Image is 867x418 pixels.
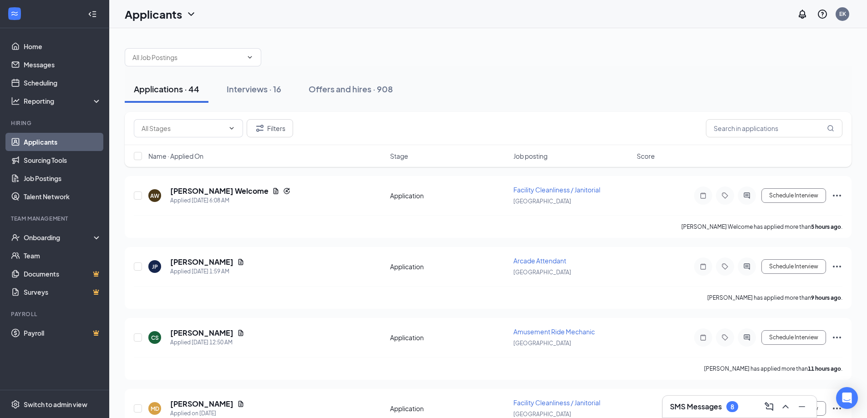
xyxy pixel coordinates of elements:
[11,119,100,127] div: Hiring
[24,265,101,283] a: DocumentsCrown
[797,9,808,20] svg: Notifications
[125,6,182,22] h1: Applicants
[24,169,101,187] a: Job Postings
[24,96,102,106] div: Reporting
[761,188,826,203] button: Schedule Interview
[730,403,734,411] div: 8
[24,233,94,242] div: Onboarding
[827,125,834,132] svg: MagnifyingGlass
[741,263,752,270] svg: ActiveChat
[836,387,858,409] div: Open Intercom Messenger
[670,402,722,412] h3: SMS Messages
[272,187,279,195] svg: Document
[237,258,244,266] svg: Document
[24,37,101,55] a: Home
[796,401,807,412] svg: Minimize
[228,125,235,132] svg: ChevronDown
[706,119,842,137] input: Search in applications
[11,310,100,318] div: Payroll
[817,9,828,20] svg: QuestionInfo
[811,223,841,230] b: 5 hours ago
[227,83,281,95] div: Interviews · 16
[24,247,101,265] a: Team
[11,96,20,106] svg: Analysis
[237,329,244,337] svg: Document
[170,257,233,267] h5: [PERSON_NAME]
[778,399,793,414] button: ChevronUp
[132,52,243,62] input: All Job Postings
[390,191,508,200] div: Application
[151,405,159,413] div: MD
[11,233,20,242] svg: UserCheck
[11,215,100,222] div: Team Management
[11,400,20,409] svg: Settings
[741,334,752,341] svg: ActiveChat
[170,196,290,205] div: Applied [DATE] 6:08 AM
[513,198,571,205] span: [GEOGRAPHIC_DATA]
[170,399,233,409] h5: [PERSON_NAME]
[24,400,87,409] div: Switch to admin view
[720,263,730,270] svg: Tag
[134,83,199,95] div: Applications · 44
[24,283,101,301] a: SurveysCrown
[698,334,709,341] svg: Note
[832,190,842,201] svg: Ellipses
[832,403,842,414] svg: Ellipses
[762,399,776,414] button: ComposeMessage
[390,333,508,342] div: Application
[513,398,600,407] span: Facility Cleanliness / Janitorial
[170,186,269,196] h5: [PERSON_NAME] Welcome
[795,399,809,414] button: Minimize
[720,334,730,341] svg: Tag
[247,119,293,137] button: Filter Filters
[832,332,842,343] svg: Ellipses
[170,328,233,338] h5: [PERSON_NAME]
[170,338,244,347] div: Applied [DATE] 12:50 AM
[780,401,791,412] svg: ChevronUp
[741,192,752,199] svg: ActiveChat
[237,400,244,408] svg: Document
[839,10,846,18] div: EK
[761,259,826,274] button: Schedule Interview
[811,294,841,301] b: 9 hours ago
[513,151,548,161] span: Job posting
[390,262,508,271] div: Application
[24,133,101,151] a: Applicants
[698,192,709,199] svg: Note
[720,192,730,199] svg: Tag
[24,187,101,206] a: Talent Network
[151,334,159,342] div: CS
[170,267,244,276] div: Applied [DATE] 1:59 AM
[24,151,101,169] a: Sourcing Tools
[390,151,408,161] span: Stage
[513,327,595,336] span: Amusement Ride Mechanic
[513,269,571,276] span: [GEOGRAPHIC_DATA]
[24,324,101,342] a: PayrollCrown
[513,257,566,265] span: Arcade Attendant
[246,54,254,61] svg: ChevronDown
[148,151,203,161] span: Name · Applied On
[24,74,101,92] a: Scheduling
[704,365,842,373] p: [PERSON_NAME] has applied more than .
[254,123,265,134] svg: Filter
[808,365,841,372] b: 11 hours ago
[761,330,826,345] button: Schedule Interview
[150,192,159,200] div: AW
[764,401,775,412] svg: ComposeMessage
[24,55,101,74] a: Messages
[681,223,842,231] p: [PERSON_NAME] Welcome has applied more than .
[513,186,600,194] span: Facility Cleanliness / Janitorial
[142,123,224,133] input: All Stages
[698,263,709,270] svg: Note
[390,404,508,413] div: Application
[88,10,97,19] svg: Collapse
[152,263,158,271] div: JP
[283,187,290,195] svg: Reapply
[637,151,655,161] span: Score
[513,340,571,347] span: [GEOGRAPHIC_DATA]
[707,294,842,302] p: [PERSON_NAME] has applied more than .
[309,83,393,95] div: Offers and hires · 908
[10,9,19,18] svg: WorkstreamLogo
[170,409,244,418] div: Applied on [DATE]
[832,261,842,272] svg: Ellipses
